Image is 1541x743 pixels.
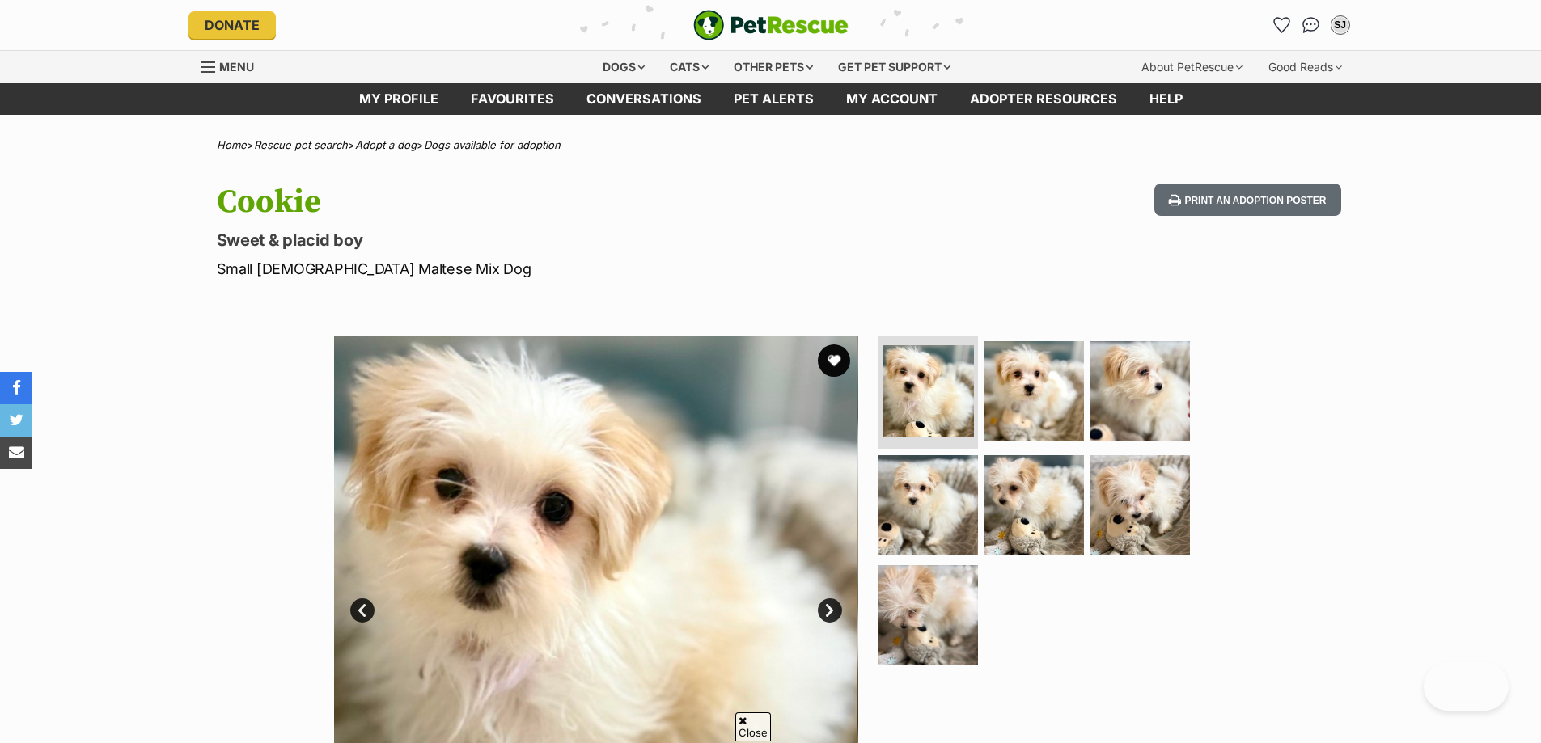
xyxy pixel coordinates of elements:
img: chat-41dd97257d64d25036548639549fe6c8038ab92f7586957e7f3b1b290dea8141.svg [1302,17,1319,33]
iframe: Help Scout Beacon - Open [1424,662,1509,711]
a: PetRescue [693,10,849,40]
img: logo-e224e6f780fb5917bec1dbf3a21bbac754714ae5b6737aabdf751b685950b380.svg [693,10,849,40]
a: Next [818,598,842,623]
div: Cats [658,51,720,83]
a: Favourites [455,83,570,115]
a: My account [830,83,954,115]
a: My profile [343,83,455,115]
button: My account [1327,12,1353,38]
img: Photo of Cookie [883,345,974,437]
a: Menu [201,51,265,80]
img: Photo of Cookie [878,565,978,665]
a: Adopter resources [954,83,1133,115]
a: Rescue pet search [254,138,348,151]
a: Favourites [1269,12,1295,38]
button: Print an adoption poster [1154,184,1340,217]
div: SJ [1332,17,1348,33]
button: favourite [818,344,850,377]
h1: Cookie [217,184,901,221]
div: > > > [176,139,1365,151]
div: Other pets [722,51,824,83]
img: Photo of Cookie [1090,455,1190,555]
a: Dogs available for adoption [424,138,561,151]
div: About PetRescue [1130,51,1254,83]
a: conversations [570,83,718,115]
a: Home [217,138,247,151]
a: Help [1133,83,1199,115]
a: Donate [188,11,276,39]
img: Photo of Cookie [1090,341,1190,441]
p: Small [DEMOGRAPHIC_DATA] Maltese Mix Dog [217,258,901,280]
span: Menu [219,60,254,74]
a: Adopt a dog [355,138,417,151]
div: Get pet support [827,51,962,83]
div: Dogs [591,51,656,83]
a: Pet alerts [718,83,830,115]
img: Photo of Cookie [984,341,1084,441]
span: Close [735,712,771,741]
a: Prev [350,598,375,623]
img: Photo of Cookie [984,455,1084,555]
div: Good Reads [1257,51,1353,83]
p: Sweet & placid boy [217,229,901,251]
ul: Account quick links [1269,12,1353,38]
a: Conversations [1298,12,1324,38]
img: Photo of Cookie [878,455,978,555]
